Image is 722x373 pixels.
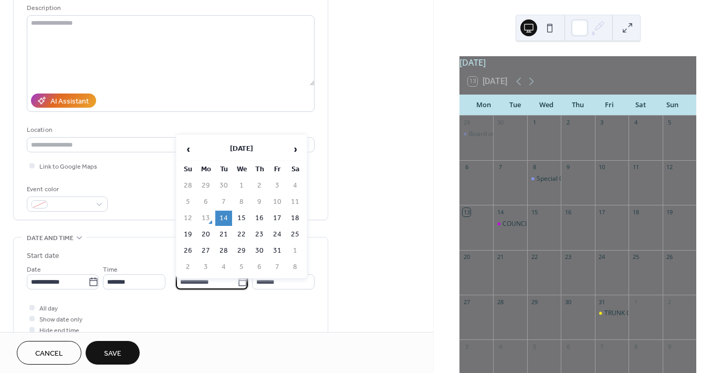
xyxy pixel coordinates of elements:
div: 3 [598,119,606,127]
div: 18 [632,208,640,216]
th: Sa [287,162,304,177]
td: 2 [180,260,196,275]
th: We [233,162,250,177]
th: Th [251,162,268,177]
td: 5 [233,260,250,275]
div: 14 [496,208,504,216]
td: 31 [269,243,286,258]
span: ‹ [180,139,196,160]
th: Fr [269,162,286,177]
td: 11 [287,194,304,210]
div: 22 [530,253,538,261]
span: All day [39,303,58,314]
div: Tue [499,95,531,116]
div: COUNCIL MEETING [493,220,527,229]
td: 2 [251,178,268,193]
th: Tu [215,162,232,177]
span: Date and time [27,233,74,244]
div: 2 [564,119,572,127]
span: Show date only [39,314,82,325]
div: Location [27,125,312,136]
div: 24 [598,253,606,261]
td: 4 [287,178,304,193]
td: 1 [233,178,250,193]
td: 24 [269,227,286,242]
div: 2 [666,298,674,306]
div: Special Called Council Meeting [527,174,561,183]
div: 5 [666,119,674,127]
td: 13 [197,211,214,226]
div: 30 [564,298,572,306]
div: 19 [666,208,674,216]
div: 27 [463,298,470,306]
td: 20 [197,227,214,242]
div: [DATE] [459,56,696,69]
td: 8 [233,194,250,210]
button: Cancel [17,341,81,365]
td: 14 [215,211,232,226]
div: Event color [27,184,106,195]
td: 3 [269,178,286,193]
div: 10 [598,163,606,171]
div: 23 [564,253,572,261]
td: 18 [287,211,304,226]
td: 16 [251,211,268,226]
div: Thu [562,95,594,116]
div: 21 [496,253,504,261]
td: 15 [233,211,250,226]
div: 9 [666,343,674,350]
td: 23 [251,227,268,242]
div: 28 [496,298,504,306]
td: 7 [215,194,232,210]
td: 9 [251,194,268,210]
div: 29 [463,119,470,127]
div: 17 [598,208,606,216]
div: 31 [598,298,606,306]
span: Cancel [35,348,63,359]
div: TRUNK OR TREAT [604,309,655,318]
td: 5 [180,194,196,210]
div: 9 [564,163,572,171]
td: 17 [269,211,286,226]
div: 6 [564,343,572,350]
div: AI Assistant [50,96,89,107]
span: › [287,139,303,160]
td: 26 [180,243,196,258]
th: Su [180,162,196,177]
div: 26 [666,253,674,261]
div: 30 [496,119,504,127]
div: TRUNK OR TREAT [595,309,629,318]
td: 12 [180,211,196,226]
div: 5 [530,343,538,350]
div: Sun [656,95,688,116]
div: 7 [598,343,606,350]
div: Wed [531,95,562,116]
div: 12 [666,163,674,171]
div: 8 [530,163,538,171]
td: 1 [287,243,304,258]
td: 27 [197,243,214,258]
span: Save [104,348,121,359]
div: 13 [463,208,470,216]
div: 8 [632,343,640,350]
div: Board of Appeals Public Hearing [459,130,493,139]
button: Save [86,341,140,365]
div: 1 [632,298,640,306]
div: 25 [632,253,640,261]
td: 30 [251,243,268,258]
div: Start date [27,251,59,262]
span: Date [27,264,41,275]
td: 3 [197,260,214,275]
td: 28 [180,178,196,193]
div: 3 [463,343,470,350]
div: Sat [625,95,656,116]
td: 22 [233,227,250,242]
td: 19 [180,227,196,242]
td: 29 [233,243,250,258]
td: 25 [287,227,304,242]
th: [DATE] [197,138,286,161]
div: Fri [593,95,625,116]
span: Link to Google Maps [39,161,97,172]
div: 7 [496,163,504,171]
